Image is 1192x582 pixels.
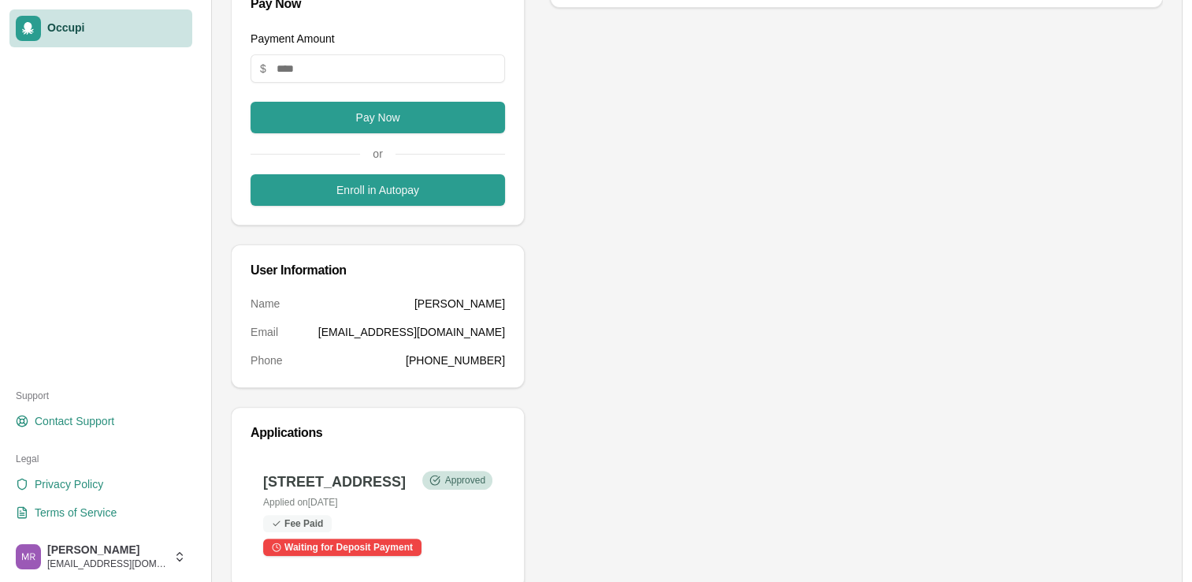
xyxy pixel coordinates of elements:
span: Contact Support [35,413,114,429]
div: Waiting for Deposit Payment [263,539,421,556]
span: Privacy Policy [35,476,103,492]
span: or [360,146,395,162]
div: User Information [251,264,505,277]
p: Applied on [DATE] [263,496,410,509]
img: Max Rykov [16,544,41,569]
span: [EMAIL_ADDRESS][DOMAIN_NAME] [47,558,167,570]
span: Terms of Service [35,505,117,520]
span: Approved [445,474,485,487]
dt: Email [251,324,278,340]
button: Max Rykov[PERSON_NAME][EMAIL_ADDRESS][DOMAIN_NAME] [9,538,192,576]
dd: [PERSON_NAME] [414,296,505,312]
div: Applications [251,427,505,439]
span: Occupi [47,21,186,35]
div: Support [9,383,192,409]
dt: Name [251,296,280,312]
a: Terms of Service [9,500,192,525]
h3: [STREET_ADDRESS] [263,471,410,493]
dt: Phone [251,353,282,368]
a: Contact Support [9,409,192,434]
a: Occupi [9,9,192,47]
span: [PERSON_NAME] [47,543,167,558]
div: Fee Paid [263,515,332,532]
dd: [PHONE_NUMBER] [406,353,505,368]
button: Enroll in Autopay [251,174,505,206]
button: Pay Now [251,102,505,133]
label: Payment Amount [251,32,335,45]
span: $ [260,61,266,76]
div: Legal [9,446,192,472]
a: Privacy Policy [9,472,192,497]
dd: [EMAIL_ADDRESS][DOMAIN_NAME] [318,324,505,340]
